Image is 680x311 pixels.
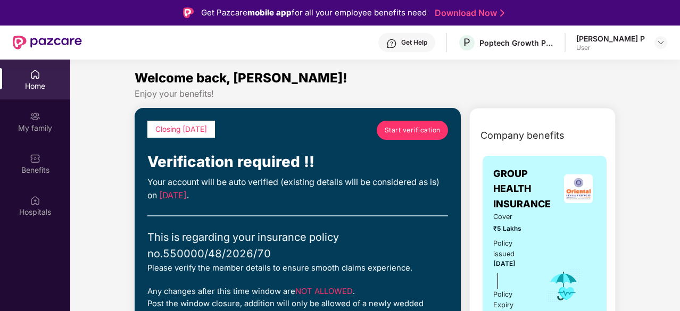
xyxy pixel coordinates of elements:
[147,150,448,174] div: Verification required !!
[480,128,565,143] span: Company benefits
[500,7,504,19] img: Stroke
[30,111,40,122] img: svg+xml;base64,PHN2ZyB3aWR0aD0iMjAiIGhlaWdodD0iMjAiIHZpZXdCb3g9IjAgMCAyMCAyMCIgZmlsbD0ibm9uZSIgeG...
[13,36,82,49] img: New Pazcare Logo
[435,7,501,19] a: Download Now
[147,229,448,262] div: This is regarding your insurance policy no. 550000/48/2026/70
[479,38,554,48] div: Poptech Growth Private Limited
[377,121,448,140] a: Start verification
[30,153,40,164] img: svg+xml;base64,PHN2ZyBpZD0iQmVuZWZpdHMiIHhtbG5zPSJodHRwOi8vd3d3LnczLm9yZy8yMDAwL3N2ZyIgd2lkdGg9Ij...
[385,125,441,135] span: Start verification
[247,7,292,18] strong: mobile app
[147,262,448,274] div: Please verify the member details to ensure smooth claims experience.
[493,238,532,259] div: Policy issued
[155,125,207,133] span: Closing [DATE]
[201,6,427,19] div: Get Pazcare for all your employee benefits need
[657,38,665,47] img: svg+xml;base64,PHN2ZyBpZD0iRHJvcGRvd24tMzJ4MzIiIHhtbG5zPSJodHRwOi8vd3d3LnczLm9yZy8yMDAwL3N2ZyIgd2...
[159,190,187,200] span: [DATE]
[386,38,397,49] img: svg+xml;base64,PHN2ZyBpZD0iSGVscC0zMngzMiIgeG1sbnM9Imh0dHA6Ly93d3cudzMub3JnLzIwMDAvc3ZnIiB3aWR0aD...
[135,88,616,99] div: Enjoy your benefits!
[576,33,645,44] div: [PERSON_NAME] P
[493,260,516,267] span: [DATE]
[493,224,532,234] span: ₹5 Lakhs
[30,69,40,80] img: svg+xml;base64,PHN2ZyBpZD0iSG9tZSIgeG1sbnM9Imh0dHA6Ly93d3cudzMub3JnLzIwMDAvc3ZnIiB3aWR0aD0iMjAiIG...
[30,195,40,206] img: svg+xml;base64,PHN2ZyBpZD0iSG9zcGl0YWxzIiB4bWxucz0iaHR0cDovL3d3dy53My5vcmcvMjAwMC9zdmciIHdpZHRoPS...
[183,7,194,18] img: Logo
[493,289,532,310] div: Policy Expiry
[564,174,593,203] img: insurerLogo
[135,70,347,86] span: Welcome back, [PERSON_NAME]!
[576,44,645,52] div: User
[401,38,427,47] div: Get Help
[147,176,448,203] div: Your account will be auto verified (existing details will be considered as is) on .
[546,268,581,304] img: icon
[493,166,561,212] span: GROUP HEALTH INSURANCE
[295,287,353,296] span: NOT ALLOWED
[493,212,532,222] span: Cover
[463,36,470,49] span: P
